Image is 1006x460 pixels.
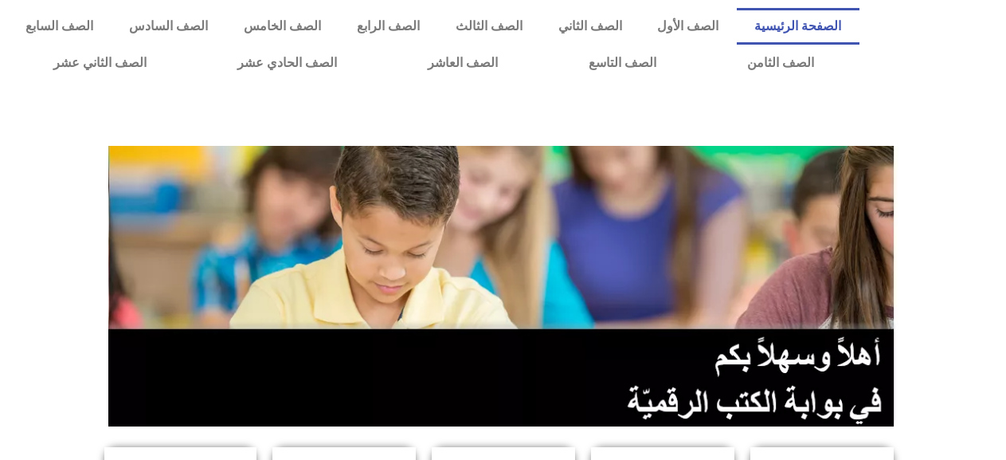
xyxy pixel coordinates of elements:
[543,45,702,81] a: الصف التاسع
[8,45,192,81] a: الصف الثاني عشر
[226,8,339,45] a: الصف الخامس
[8,8,112,45] a: الصف السابع
[702,45,859,81] a: الصف الثامن
[437,8,540,45] a: الصف الثالث
[737,8,859,45] a: الصفحة الرئيسية
[540,8,640,45] a: الصف الثاني
[382,45,543,81] a: الصف العاشر
[640,8,737,45] a: الصف الأول
[192,45,382,81] a: الصف الحادي عشر
[339,8,438,45] a: الصف الرابع
[112,8,226,45] a: الصف السادس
